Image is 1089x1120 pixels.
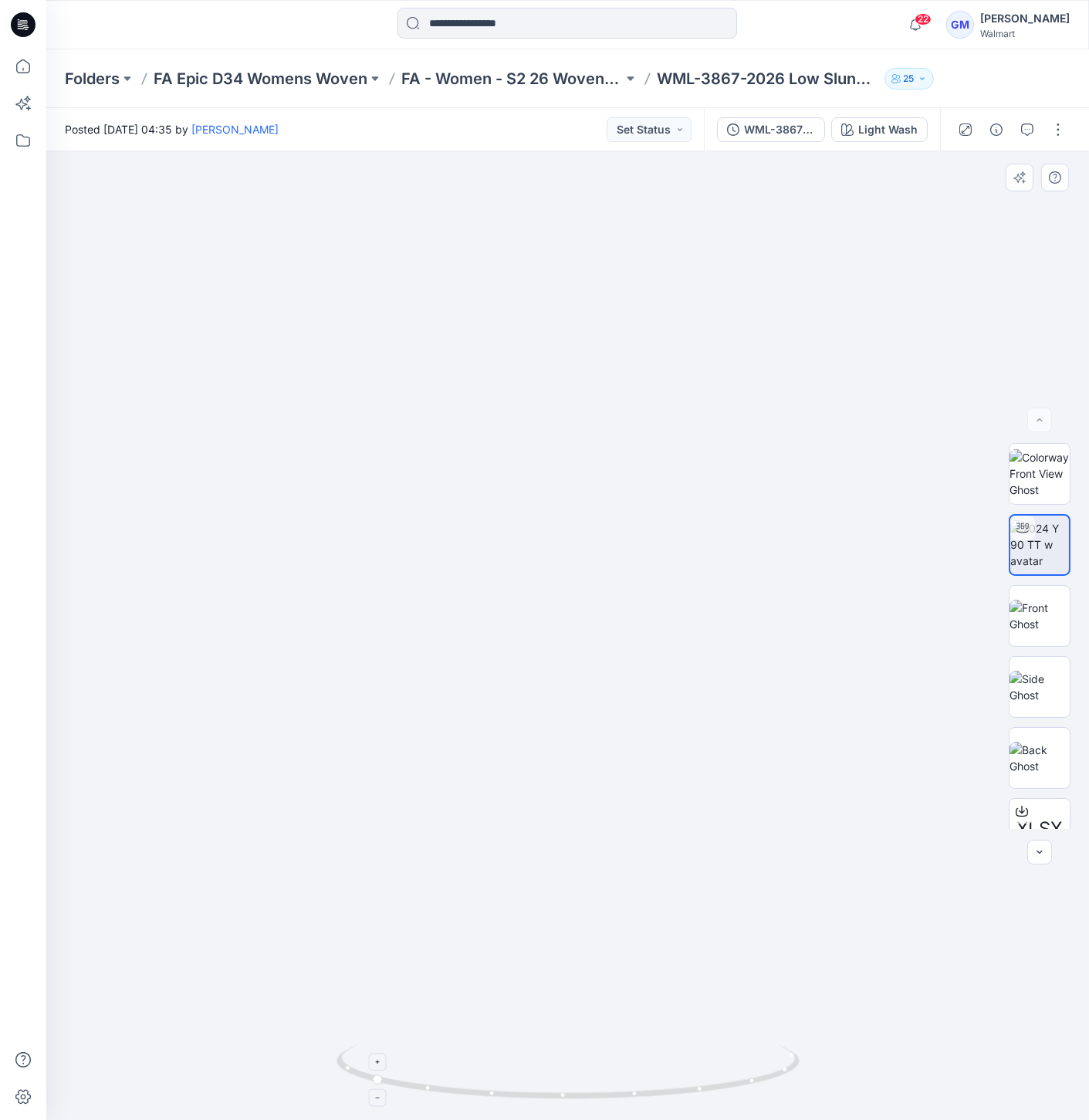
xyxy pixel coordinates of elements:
[154,68,367,90] a: FA Epic D34 Womens Woven
[717,117,825,142] button: WML-3867-2026 Low Slung Raw Hem Short - Inseam 7"_Full Colorway
[1010,449,1070,498] img: Colorway Front View Ghost
[915,13,932,25] span: 22
[831,117,928,142] button: Light Wash
[946,11,974,39] div: GM
[884,68,934,90] button: 25
[1010,600,1070,632] img: Front Ghost
[980,9,1070,28] div: [PERSON_NAME]
[65,121,279,137] span: Posted [DATE] 04:35 by
[65,68,120,90] a: Folders
[984,117,1009,142] button: Details
[1017,815,1063,843] span: XLSX
[1010,671,1070,703] img: Side Ghost
[980,28,1070,39] div: Walmart
[191,123,279,136] a: [PERSON_NAME]
[858,121,918,138] div: Light Wash
[1010,520,1069,569] img: 2024 Y 90 TT w avatar
[1010,742,1070,774] img: Back Ghost
[657,68,878,90] p: WML-3867-2026 Low Slung Raw Hem Short - Inseam 7"
[744,121,815,138] div: WML-3867-2026 Low Slung Raw Hem Short - Inseam 7"_Full Colorway
[904,70,915,87] p: 25
[401,68,623,90] a: FA - Women - S2 26 Woven Board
